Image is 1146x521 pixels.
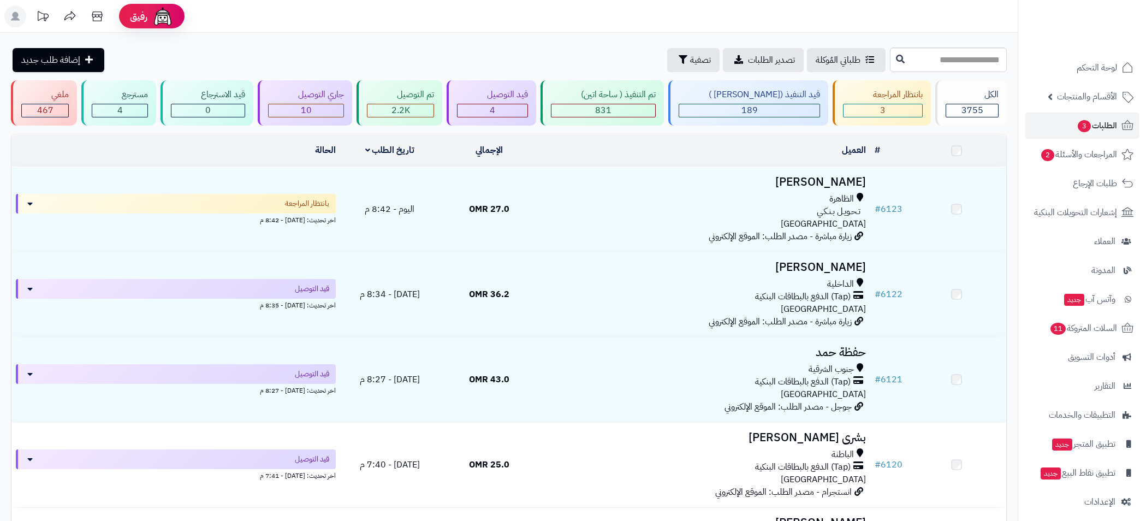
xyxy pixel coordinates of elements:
[1049,407,1115,423] span: التطبيقات والخدمات
[1077,118,1117,133] span: الطلبات
[1025,257,1139,283] a: المدونة
[360,373,420,386] span: [DATE] - 8:27 م
[457,88,528,101] div: قيد التوصيل
[807,48,886,72] a: طلباتي المُوكلة
[827,278,854,291] span: الداخلية
[1025,489,1139,515] a: الإعدادات
[709,315,852,328] span: زيارة مباشرة - مصدر الطلب: الموقع الإلكتروني
[256,80,354,126] a: جاري التوصيل 10
[1025,373,1139,399] a: التقارير
[21,54,80,67] span: إضافة طلب جديد
[755,291,851,303] span: (Tap) الدفع بالبطاقات البنكية
[875,144,880,157] a: #
[1095,378,1115,394] span: التقارير
[946,88,999,101] div: الكل
[1072,17,1136,40] img: logo-2.png
[725,400,852,413] span: جوجل - مصدر الطلب: الموقع الإلكتروني
[741,104,758,117] span: 189
[13,48,104,72] a: إضافة طلب جديد
[843,88,923,101] div: بانتظار المراجعة
[830,80,933,126] a: بانتظار المراجعة 3
[1025,402,1139,428] a: التطبيقات والخدمات
[158,80,256,126] a: قيد الاسترجاع 0
[37,104,54,117] span: 467
[21,88,69,101] div: ملغي
[295,454,329,465] span: قيد التوصيل
[391,104,410,117] span: 2.2K
[458,104,527,117] div: 4
[709,230,852,243] span: زيارة مباشرة - مصدر الطلب: الموقع الإلكتروني
[817,205,860,218] span: تـحـويـل بـنـكـي
[816,54,860,67] span: طلباتي المُوكلة
[1025,199,1139,226] a: إشعارات التحويلات البنكية
[1049,321,1117,336] span: السلات المتروكة
[1025,344,1139,370] a: أدوات التسويق
[961,104,983,117] span: 3755
[1084,494,1115,510] span: الإعدادات
[268,88,344,101] div: جاري التوصيل
[1025,170,1139,197] a: طلبات الإرجاع
[933,80,1009,126] a: الكل3755
[875,288,902,301] a: #6122
[1073,176,1117,191] span: طلبات الإرجاع
[1040,147,1117,162] span: المراجعات والأسئلة
[285,198,329,209] span: بانتظار المراجعة
[1041,149,1055,162] span: 2
[755,376,851,388] span: (Tap) الدفع بالبطاقات البنكية
[1051,436,1115,452] span: تطبيق المتجر
[1025,460,1139,486] a: تطبيق نقاط البيعجديد
[469,373,509,386] span: 43.0 OMR
[1091,263,1115,278] span: المدونة
[79,80,158,126] a: مسترجع 4
[880,104,886,117] span: 3
[171,104,245,117] div: 0
[365,144,415,157] a: تاريخ الطلب
[92,88,148,101] div: مسترجع
[29,5,56,30] a: تحديثات المنصة
[875,203,902,216] a: #6123
[875,373,881,386] span: #
[1025,55,1139,81] a: لوحة التحكم
[538,80,666,126] a: تم التنفيذ ( ساحة اتين) 831
[171,88,245,101] div: قيد الاسترجاع
[543,431,866,444] h3: بشرى [PERSON_NAME]
[1064,294,1084,306] span: جديد
[1025,286,1139,312] a: وآتس آبجديد
[781,473,866,486] span: [GEOGRAPHIC_DATA]
[829,193,854,205] span: الظاهرة
[1025,228,1139,254] a: العملاء
[1094,234,1115,249] span: العملاء
[809,363,854,376] span: جنوب الشرقية
[781,217,866,230] span: [GEOGRAPHIC_DATA]
[205,104,211,117] span: 0
[543,176,866,188] h3: [PERSON_NAME]
[490,104,495,117] span: 4
[875,288,881,301] span: #
[469,203,509,216] span: 27.0 OMR
[781,388,866,401] span: [GEOGRAPHIC_DATA]
[1063,292,1115,307] span: وآتس آب
[875,203,881,216] span: #
[16,469,336,481] div: اخر تحديث: [DATE] - 7:41 م
[543,346,866,359] h3: حفظة حمد
[1025,315,1139,341] a: السلات المتروكة11
[16,214,336,225] div: اخر تحديث: [DATE] - 8:42 م
[1068,350,1115,365] span: أدوات التسويق
[444,80,538,126] a: قيد التوصيل 4
[476,144,503,157] a: الإجمالي
[1077,60,1117,75] span: لوحة التحكم
[679,88,820,101] div: قيد التنفيذ ([PERSON_NAME] )
[130,10,147,23] span: رفيق
[679,104,820,117] div: 189
[842,144,866,157] a: العميل
[1025,431,1139,457] a: تطبيق المتجرجديد
[360,458,420,471] span: [DATE] - 7:40 م
[875,373,902,386] a: #6121
[367,88,434,101] div: تم التوصيل
[354,80,444,126] a: تم التوصيل 2.2K
[269,104,343,117] div: 10
[1077,120,1091,133] span: 3
[595,104,611,117] span: 831
[1050,322,1066,335] span: 11
[551,88,656,101] div: تم التنفيذ ( ساحة اتين)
